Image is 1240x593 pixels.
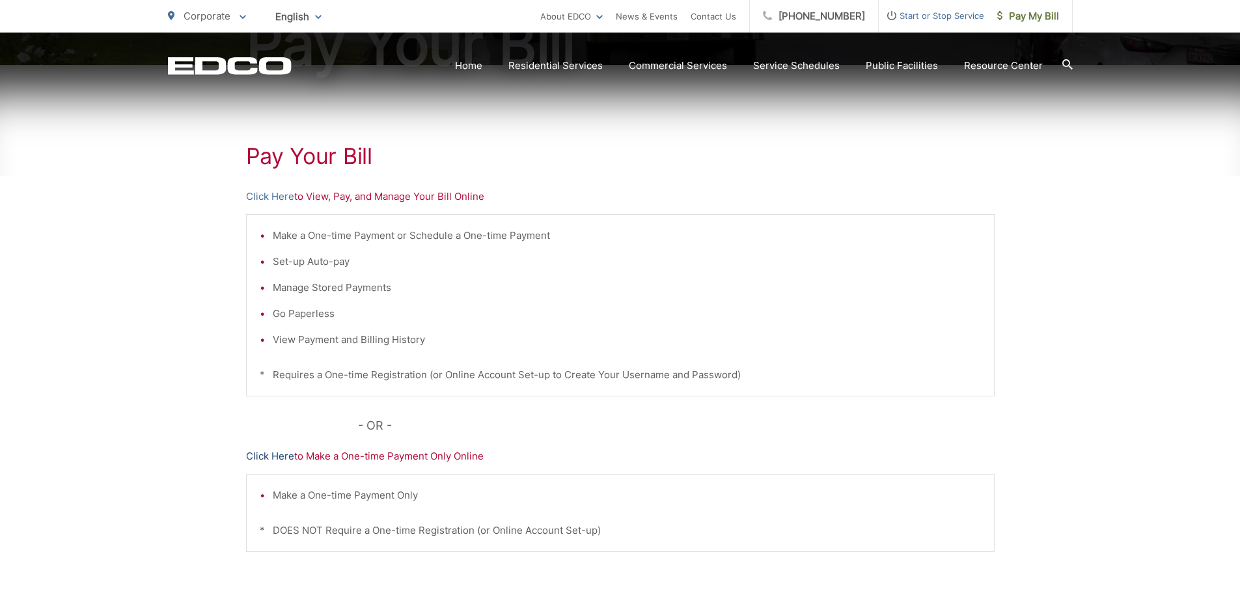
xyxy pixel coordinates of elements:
h1: Pay Your Bill [246,143,995,169]
a: Home [455,58,482,74]
a: About EDCO [540,8,603,24]
li: Manage Stored Payments [273,280,981,296]
li: Make a One-time Payment Only [273,488,981,503]
li: Go Paperless [273,306,981,322]
p: to View, Pay, and Manage Your Bill Online [246,189,995,204]
a: Commercial Services [629,58,727,74]
p: to Make a One-time Payment Only Online [246,448,995,464]
p: * Requires a One-time Registration (or Online Account Set-up to Create Your Username and Password) [260,367,981,383]
li: Make a One-time Payment or Schedule a One-time Payment [273,228,981,243]
p: - OR - [358,416,995,435]
li: Set-up Auto-pay [273,254,981,269]
p: * DOES NOT Require a One-time Registration (or Online Account Set-up) [260,523,981,538]
span: Corporate [184,10,230,22]
a: Click Here [246,448,294,464]
a: Resource Center [964,58,1043,74]
a: Contact Us [691,8,736,24]
a: Residential Services [508,58,603,74]
a: Public Facilities [866,58,938,74]
span: English [266,5,331,28]
a: Service Schedules [753,58,840,74]
li: View Payment and Billing History [273,332,981,348]
a: EDCD logo. Return to the homepage. [168,57,292,75]
span: Pay My Bill [997,8,1059,24]
a: News & Events [616,8,678,24]
a: Click Here [246,189,294,204]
